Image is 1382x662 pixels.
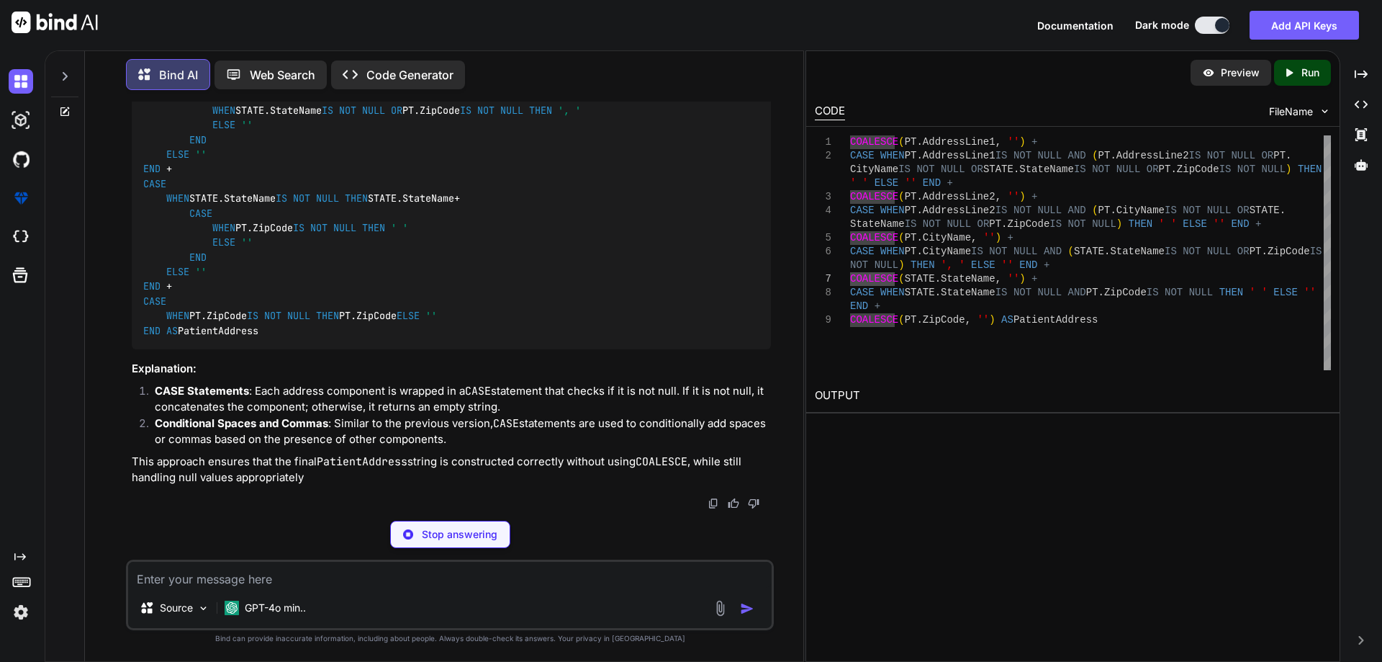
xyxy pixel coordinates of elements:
[850,273,898,285] span: COALESCE
[155,384,249,398] strong: CASE Statements
[212,104,235,117] span: WHEN
[9,147,33,171] img: githubDark
[1188,150,1201,161] span: IS
[874,300,880,312] span: +
[880,150,905,161] span: WHEN
[1013,164,1019,175] span: .
[132,454,771,486] p: This approach ensures that the final string is constructed correctly without using , while still ...
[245,601,306,615] p: GPT-4o min..
[1188,287,1213,298] span: NULL
[712,600,728,617] img: attachment
[316,310,339,323] span: THEN
[250,66,315,84] p: Web Search
[934,273,940,285] span: .
[345,192,368,205] span: THEN
[493,416,519,431] code: CASE
[1165,287,1183,298] span: NOT
[904,136,916,148] span: PT
[391,104,402,117] span: OR
[815,204,831,218] div: 4
[1007,232,1013,243] span: +
[1013,314,1098,326] span: PatientAddress
[143,163,161,176] span: END
[1049,218,1062,230] span: IS
[971,246,983,257] span: IS
[922,205,995,216] span: AddressLine2
[728,498,739,509] img: like
[391,221,408,234] span: ' '
[904,287,934,298] span: STATE
[1237,164,1255,175] span: NOT
[132,361,771,377] h3: Explanation:
[916,136,922,148] span: .
[941,259,965,271] span: ', '
[904,191,916,202] span: PT
[916,246,922,257] span: .
[815,245,831,259] div: 6
[1007,191,1019,202] span: ''
[916,314,922,326] span: .
[1104,287,1147,298] span: ZipCode
[1098,205,1110,216] span: PT
[983,164,1013,175] span: STATE
[922,191,995,202] span: AddressLine2
[1319,105,1331,117] img: chevron down
[9,225,33,249] img: cloudideIcon
[806,379,1340,413] h2: OUTPUT
[815,190,831,204] div: 3
[1037,205,1062,216] span: NULL
[740,601,754,616] img: icon
[1031,191,1037,202] span: +
[1249,246,1261,257] span: PT
[1279,205,1285,216] span: .
[558,104,581,117] span: ', '
[880,205,905,216] span: WHEN
[1067,150,1085,161] span: AND
[1019,259,1037,271] span: END
[922,150,995,161] span: AddressLine1
[850,287,875,298] span: CASE
[529,104,552,117] span: THEN
[1231,150,1255,161] span: NULL
[1019,136,1025,148] span: )
[977,218,989,230] span: OR
[941,273,995,285] span: StateName
[1067,287,1085,298] span: AND
[189,89,212,102] span: CASE
[815,135,831,149] div: 1
[922,232,970,243] span: CityName
[850,150,875,161] span: CASE
[922,218,940,230] span: NOT
[923,177,941,189] span: END
[815,231,831,245] div: 5
[264,310,310,323] span: NOT NULL
[916,164,934,175] span: NOT
[995,232,1001,243] span: )
[916,205,922,216] span: .
[1221,66,1260,80] p: Preview
[1183,246,1201,257] span: NOT
[989,218,1001,230] span: PT
[1304,287,1316,298] span: ''
[310,221,356,234] span: NOT NULL
[904,273,934,285] span: STATE
[922,314,965,326] span: ZipCode
[850,300,868,312] span: END
[898,191,904,202] span: (
[1183,205,1201,216] span: NOT
[1031,136,1037,148] span: +
[636,455,687,469] code: COALESCE
[1116,218,1121,230] span: )
[1261,150,1273,161] span: OR
[460,104,471,117] span: IS
[1261,246,1267,257] span: .
[155,416,328,430] strong: Conditional Spaces and Commas
[1092,150,1098,161] span: (
[904,246,916,257] span: PT
[166,148,189,161] span: ELSE
[159,66,198,84] p: Bind AI
[1019,273,1025,285] span: )
[1206,205,1231,216] span: NULL
[850,136,898,148] span: COALESCE
[880,246,905,257] span: WHEN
